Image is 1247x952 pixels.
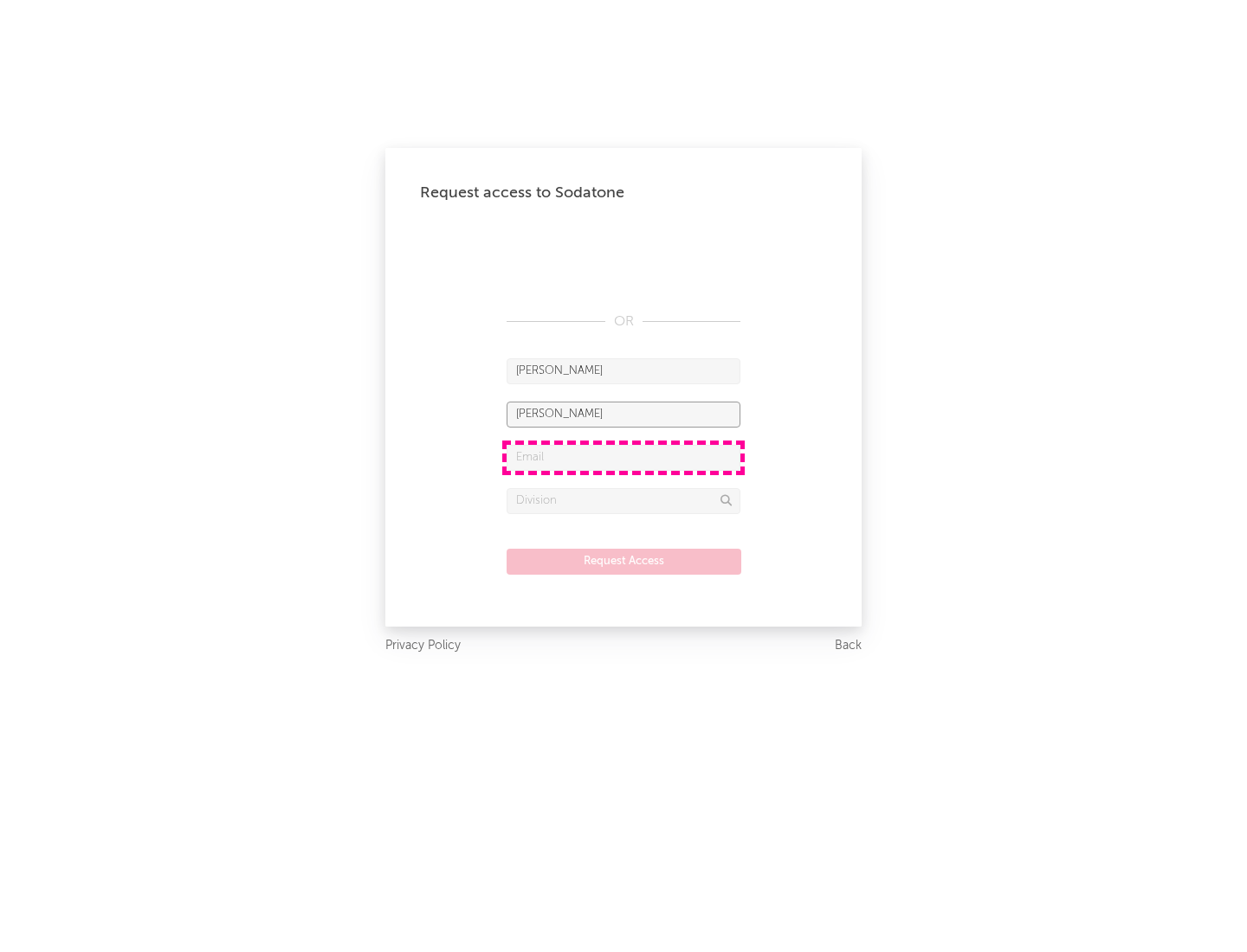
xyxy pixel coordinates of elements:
[507,312,740,332] div: OR
[507,402,740,428] input: Last Name
[507,445,740,471] input: Email
[507,358,740,384] input: First Name
[385,635,461,657] a: Privacy Policy
[835,635,862,657] a: Back
[507,549,741,575] button: Request Access
[507,488,740,514] input: Division
[420,183,827,203] div: Request access to Sodatone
